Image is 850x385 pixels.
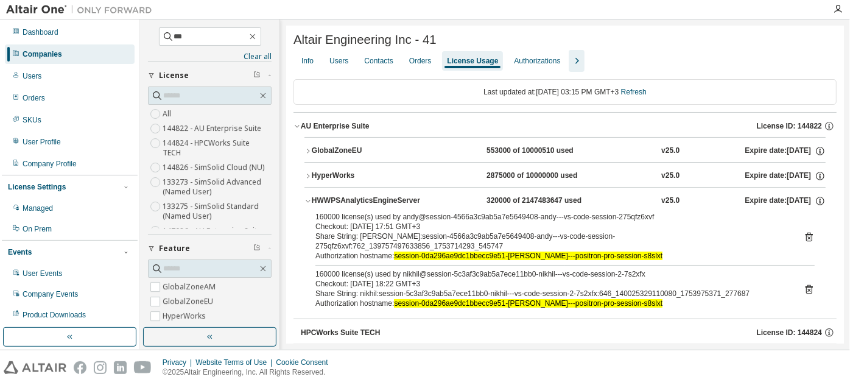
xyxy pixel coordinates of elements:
div: Privacy [163,358,195,367]
img: linkedin.svg [114,361,127,374]
label: 133273 - SimSolid Advanced (Named User) [163,175,272,199]
span: License ID: 144824 [757,328,822,337]
div: License Settings [8,182,66,192]
div: License Usage [447,56,498,66]
div: Events [8,247,32,257]
label: All [163,107,174,121]
button: HWWPSAnalyticsEngineServer320000 of 2147483647 usedv25.0Expire date:[DATE] [304,188,826,214]
div: HWWPSAnalyticsEngineServer [312,196,421,207]
div: Expire date: [DATE] [745,146,826,157]
button: License [148,62,272,89]
div: Checkout: [DATE] 18:22 GMT+3 [315,279,785,289]
p: © 2025 Altair Engineering, Inc. All Rights Reserved. [163,367,335,378]
label: GlobalZoneAM [163,280,218,294]
div: User Events [23,269,62,278]
div: HPCWorks Suite TECH [301,328,380,337]
div: User Profile [23,137,61,147]
div: Last updated at: [DATE] 03:15 PM GMT+3 [293,79,837,105]
div: Product Downloads [23,310,86,320]
div: 160000 license(s) used by andy@session-4566a3c9ab5a7e5649408-andy---vs-code-session-275qfz6xvf [315,212,785,222]
button: Feature [148,235,272,262]
div: 160000 license(s) used by nikhil@session-5c3af3c9ab5a7ece11bb0-nikhil---vs-code-session-2-7s2xfx [315,269,785,279]
img: youtube.svg [134,361,152,374]
label: 144822 - AU Enterprise Suite [163,121,264,136]
span: Feature [159,244,190,253]
img: Altair One [6,4,158,16]
label: 144826 - SimSolid Cloud (NU) [163,160,267,175]
label: HyperWorks [163,309,208,323]
div: Expire date: [DATE] [745,171,826,182]
div: 2875000 of 10000000 used [486,171,596,182]
div: GlobalZoneEU [312,146,421,157]
div: Info [301,56,314,66]
p: Authorization hostname: [315,251,785,261]
div: AU Enterprise Suite [301,121,370,131]
label: GlobalZoneAP [163,323,216,338]
img: instagram.svg [94,361,107,374]
a: Clear all [148,52,272,62]
div: On Prem [23,224,52,234]
span: License [159,71,189,80]
mark: session-0da296ae9dc1bbecc9e51-[PERSON_NAME]---positron-pro-session-s8slxt [394,299,662,308]
div: Users [23,71,41,81]
a: Refresh [621,88,647,96]
span: Clear filter [253,71,261,80]
label: 147086 - AU Enterprise Suite - 2026 BETA [163,224,272,248]
div: Managed [23,203,53,213]
div: Share String: [PERSON_NAME]:session-4566a3c9ab5a7e5649408-andy---vs-code-session-275qfz6xvf:762_1... [315,231,785,251]
div: SKUs [23,115,41,125]
div: Checkout: [DATE] 17:51 GMT+3 [315,222,785,231]
span: License ID: 144822 [757,121,822,131]
div: Website Terms of Use [195,358,276,367]
button: HPCWorks Suite TECHLicense ID: 144824 [301,319,837,346]
div: Expire date: [DATE] [745,196,826,207]
div: HyperWorks [312,171,421,182]
div: Share String: nikhil:session-5c3af3c9ab5a7ece11bb0-nikhil---vs-code-session-2-7s2xfx:646_14002532... [315,289,785,298]
div: 553000 of 10000510 used [486,146,596,157]
div: Cookie Consent [276,358,335,367]
div: Dashboard [23,27,58,37]
p: Authorization hostname: [315,298,785,309]
label: 144824 - HPCWorks Suite TECH [163,136,272,160]
mark: session-0da296ae9dc1bbecc9e51-[PERSON_NAME]---positron-pro-session-s8slxt [394,252,662,260]
div: v25.0 [661,196,680,207]
div: Companies [23,49,62,59]
div: v25.0 [661,171,680,182]
img: altair_logo.svg [4,361,66,374]
div: Orders [23,93,45,103]
div: 320000 of 2147483647 used [486,196,596,207]
span: Clear filter [253,244,261,253]
label: GlobalZoneEU [163,294,216,309]
div: Users [329,56,348,66]
button: GlobalZoneEU553000 of 10000510 usedv25.0Expire date:[DATE] [304,138,826,164]
div: Orders [409,56,432,66]
div: Company Profile [23,159,77,169]
div: Authorizations [514,56,560,66]
label: 133275 - SimSolid Standard (Named User) [163,199,272,224]
button: AU Enterprise SuiteLicense ID: 144822 [293,113,837,140]
button: HyperWorks2875000 of 10000000 usedv25.0Expire date:[DATE] [304,163,826,189]
div: v25.0 [661,146,680,157]
span: Altair Engineering Inc - 41 [293,33,437,47]
div: Company Events [23,289,78,299]
div: Contacts [364,56,393,66]
img: facebook.svg [74,361,86,374]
